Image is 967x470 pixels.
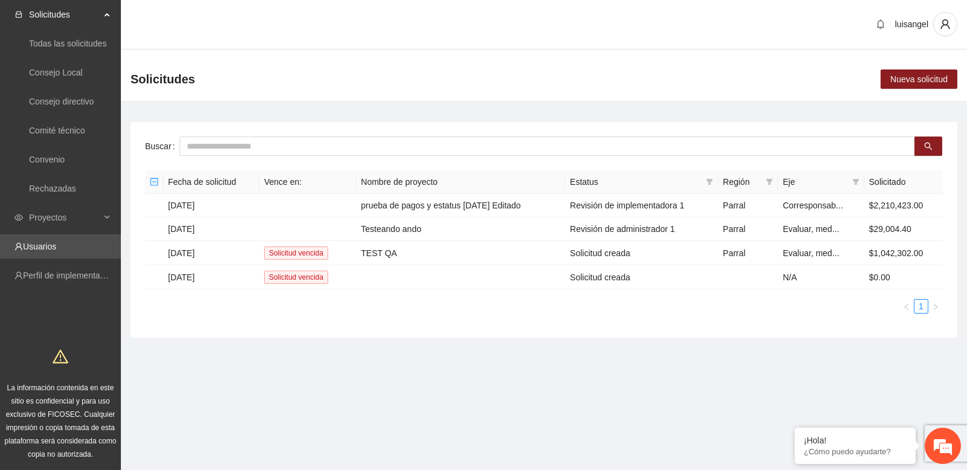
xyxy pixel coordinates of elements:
td: Parral [718,241,778,265]
button: Nueva solicitud [881,69,957,89]
button: search [914,137,942,156]
td: Revisión de administrador 1 [565,217,718,241]
td: Parral [718,217,778,241]
a: Rechazadas [29,184,76,193]
button: user [933,12,957,36]
p: ¿Cómo puedo ayudarte? [804,447,907,456]
td: TEST QA [356,241,565,265]
span: inbox [15,10,23,19]
a: Consejo Local [29,68,83,77]
td: Solicitud creada [565,241,718,265]
span: Solicitudes [131,69,195,89]
span: Evaluar, med... [783,224,839,234]
div: Minimizar ventana de chat en vivo [198,6,227,35]
button: bell [871,14,890,34]
span: Región [723,175,761,188]
td: N/A [778,265,864,289]
span: filter [766,178,773,185]
span: right [932,303,939,311]
a: Comité técnico [29,126,85,135]
th: Solicitado [864,170,943,194]
span: eye [15,213,23,222]
th: Vence en: [259,170,356,194]
button: right [928,299,943,314]
td: $29,004.40 [864,217,943,241]
span: Solicitudes [29,2,100,27]
span: Evaluar, med... [783,248,839,258]
div: Chatee con nosotros ahora [63,62,203,77]
td: Solicitud creada [565,265,718,289]
span: Nueva solicitud [890,72,948,86]
a: Usuarios [23,242,56,251]
button: left [899,299,914,314]
span: Estatus [570,175,701,188]
a: Todas las solicitudes [29,39,106,48]
span: Eje [783,175,847,188]
td: $2,210,423.00 [864,194,943,217]
span: filter [706,178,713,185]
span: minus-square [150,178,158,186]
td: [DATE] [163,241,259,265]
span: filter [703,173,716,191]
td: Parral [718,194,778,217]
span: user [934,19,957,30]
span: La información contenida en este sitio es confidencial y para uso exclusivo de FICOSEC. Cualquier... [5,384,117,459]
li: Next Page [928,299,943,314]
th: Nombre de proyecto [356,170,565,194]
td: $1,042,302.00 [864,241,943,265]
a: Perfil de implementadora [23,271,117,280]
span: left [903,303,910,311]
span: Solicitud vencida [264,271,328,284]
span: bell [872,19,890,29]
a: 1 [914,300,928,313]
a: Consejo directivo [29,97,94,106]
span: warning [53,349,68,364]
li: Previous Page [899,299,914,314]
td: [DATE] [163,265,259,289]
span: search [924,142,933,152]
textarea: Escriba su mensaje y pulse “Intro” [6,330,230,372]
span: filter [850,173,862,191]
label: Buscar [145,137,179,156]
th: Fecha de solicitud [163,170,259,194]
a: Convenio [29,155,65,164]
td: Revisión de implementadora 1 [565,194,718,217]
div: ¡Hola! [804,436,907,445]
td: Testeando ando [356,217,565,241]
span: Estamos en línea. [70,161,167,283]
span: filter [763,173,775,191]
td: [DATE] [163,194,259,217]
span: luisangel [895,19,928,29]
td: prueba de pagos y estatus [DATE] Editado [356,194,565,217]
span: Corresponsab... [783,201,843,210]
span: Solicitud vencida [264,246,328,260]
span: filter [852,178,859,185]
span: Proyectos [29,205,100,230]
li: 1 [914,299,928,314]
td: $0.00 [864,265,943,289]
td: [DATE] [163,217,259,241]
